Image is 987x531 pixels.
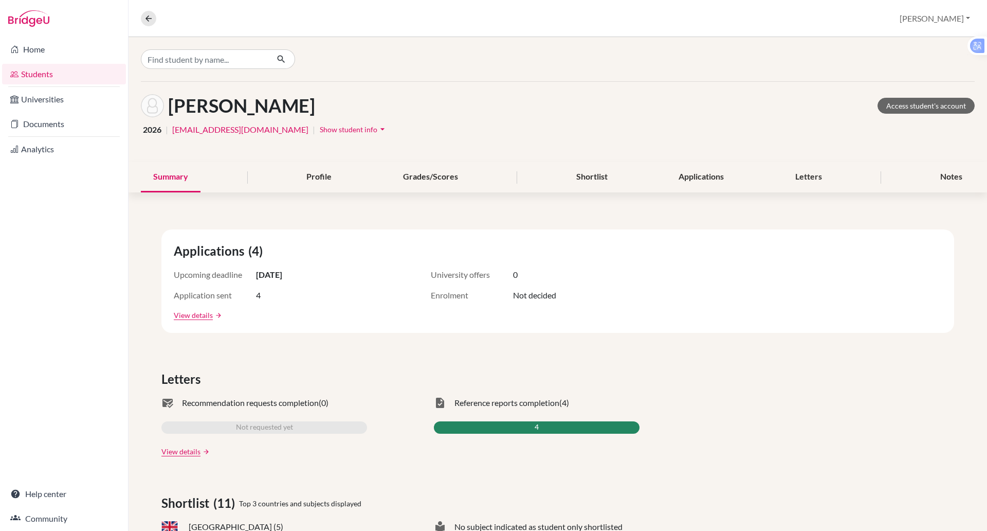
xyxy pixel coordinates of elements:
span: (4) [559,397,569,409]
span: Top 3 countries and subjects displayed [239,498,361,509]
span: mark_email_read [161,397,174,409]
button: [PERSON_NAME] [895,9,975,28]
span: Reference reports completion [454,397,559,409]
span: 4 [535,421,539,434]
span: (11) [213,494,239,512]
span: Enrolment [431,289,513,302]
span: 4 [256,289,261,302]
div: Shortlist [564,162,620,192]
a: View details [174,310,213,321]
a: arrow_forward [200,448,210,455]
a: Access student's account [878,98,975,114]
span: | [166,123,168,136]
div: Notes [928,162,975,192]
span: (4) [248,242,267,260]
img: Bridge-U [8,10,49,27]
span: Not requested yet [236,421,293,434]
a: Analytics [2,139,126,160]
span: task [434,397,446,409]
span: Recommendation requests completion [182,397,319,409]
div: Profile [294,162,344,192]
a: arrow_forward [213,312,222,319]
span: University offers [431,269,513,281]
a: Help center [2,484,126,504]
button: Show student infoarrow_drop_down [319,121,388,137]
a: Universities [2,89,126,110]
span: Application sent [174,289,256,302]
span: Not decided [513,289,556,302]
a: View details [161,446,200,457]
div: Letters [783,162,834,192]
a: Documents [2,114,126,134]
div: Summary [141,162,200,192]
h1: [PERSON_NAME] [168,95,315,117]
img: EunBin Lee's avatar [141,94,164,117]
span: Show student info [320,125,377,134]
span: Letters [161,370,205,388]
div: Grades/Scores [391,162,470,192]
span: Applications [174,242,248,260]
span: Upcoming deadline [174,269,256,281]
a: [EMAIL_ADDRESS][DOMAIN_NAME] [172,123,308,136]
span: (0) [319,397,328,409]
a: Home [2,39,126,60]
div: Applications [666,162,736,192]
span: | [313,123,315,136]
input: Find student by name... [141,49,268,69]
a: Students [2,64,126,84]
span: 2026 [143,123,161,136]
span: 0 [513,269,518,281]
a: Community [2,508,126,529]
span: [DATE] [256,269,282,281]
i: arrow_drop_down [377,124,388,134]
span: Shortlist [161,494,213,512]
